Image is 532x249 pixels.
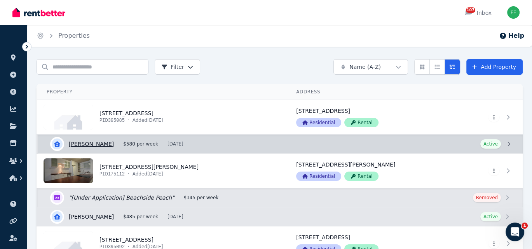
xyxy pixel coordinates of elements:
[459,100,523,134] a: View details for 1/36 Queens Rd, Railway Estate
[414,59,460,75] div: View options
[155,59,200,75] button: Filter
[488,112,499,122] button: More options
[414,59,430,75] button: Card view
[488,239,499,248] button: More options
[38,135,523,153] a: View details for Daniel Dunne
[349,63,381,71] span: Name (A-Z)
[507,6,520,19] img: Frank frank@northwardrentals.com.au
[506,223,524,241] iframe: Intercom live chat
[488,166,499,175] button: More options
[429,59,445,75] button: Compact list view
[464,9,492,17] div: Inbox
[27,25,99,47] nav: Breadcrumb
[37,100,287,134] a: View details for 1/36 Queens Rd, Railway Estate
[287,84,459,100] th: Address
[38,188,523,207] a: Edit listing: [Under Application] Beachside Peach
[466,7,475,13] span: 107
[445,59,460,75] button: Expanded list view
[12,7,65,18] img: RentBetter
[37,154,287,188] a: View details for 1/163 Eyre St., North Ward
[37,84,287,100] th: Property
[38,207,523,226] a: View details for Shivanie Skandarajah
[522,223,528,229] span: 1
[287,100,459,134] a: View details for 1/36 Queens Rd, Railway Estate
[459,154,523,188] a: View details for 1/163 Eyre St., North Ward
[333,59,408,75] button: Name (A-Z)
[466,59,523,75] a: Add Property
[499,31,524,40] button: Help
[58,32,90,39] a: Properties
[287,154,459,188] a: View details for 1/163 Eyre St., North Ward
[161,63,184,71] span: Filter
